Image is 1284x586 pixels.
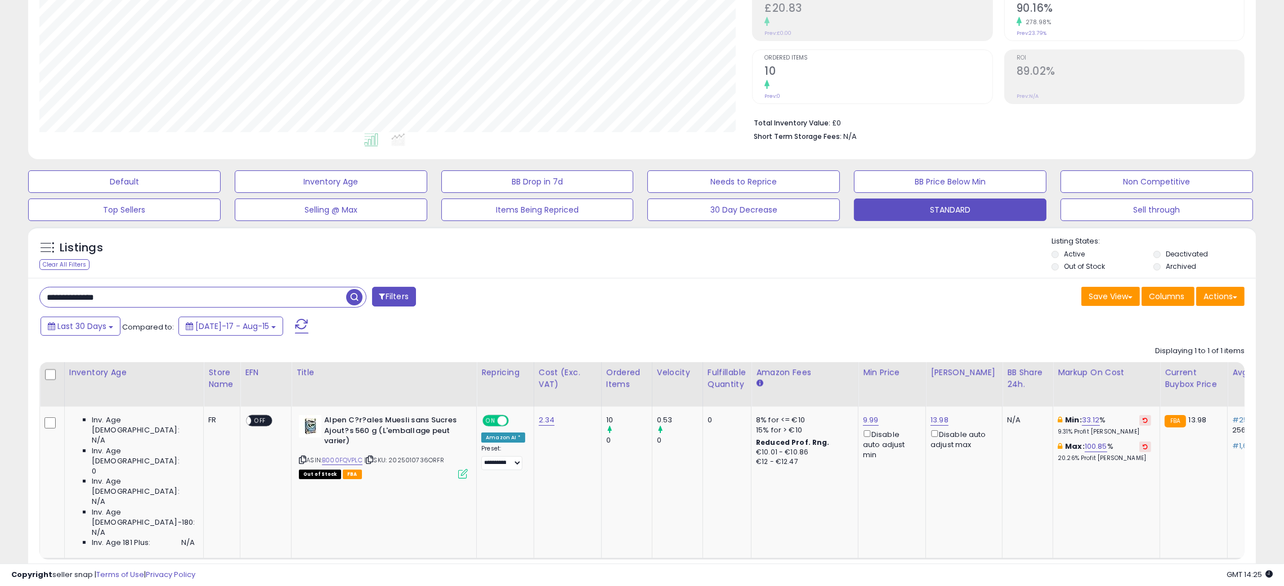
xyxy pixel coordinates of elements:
div: Preset: [481,445,525,470]
button: Selling @ Max [235,199,427,221]
div: €12 - €12.47 [756,457,849,467]
div: FR [208,415,231,425]
div: Disable auto adjust min [863,428,917,460]
label: Out of Stock [1064,262,1105,271]
span: #1,660 [1232,440,1257,451]
a: 9.99 [863,414,879,426]
button: [DATE]-17 - Aug-15 [178,317,283,336]
button: STANDARD [854,199,1046,221]
span: Inv. Age [DEMOGRAPHIC_DATA]: [92,476,195,497]
a: 13.98 [930,414,949,426]
div: 8% for <= €10 [756,415,849,425]
button: Non Competitive [1061,170,1253,193]
span: N/A [92,435,105,445]
div: BB Share 24h. [1007,367,1048,390]
div: Min Price [863,367,921,378]
button: Last 30 Days [41,317,120,336]
div: 10 [606,415,652,425]
span: 0 [92,466,96,476]
div: ASIN: [299,415,468,477]
button: Default [28,170,221,193]
b: Short Term Storage Fees: [754,132,842,141]
span: Inv. Age [DEMOGRAPHIC_DATA]: [92,446,195,466]
th: The percentage added to the cost of goods (COGS) that forms the calculator for Min & Max prices. [1053,362,1160,407]
span: Inv. Age 181 Plus: [92,538,151,548]
span: N/A [181,538,195,548]
div: Clear All Filters [39,259,90,270]
span: Ordered Items [764,55,992,61]
strong: Copyright [11,569,52,580]
small: Prev: £0.00 [764,30,791,37]
div: Displaying 1 to 1 of 1 items [1155,346,1245,357]
span: [DATE]-17 - Aug-15 [195,321,269,332]
button: Needs to Reprice [647,170,840,193]
span: FBA [343,470,362,479]
div: Amazon Fees [756,367,853,378]
span: 13.98 [1189,414,1207,425]
div: EFN [245,367,287,378]
button: Sell through [1061,199,1253,221]
h2: £20.83 [764,2,992,17]
span: Columns [1149,291,1184,302]
div: Amazon AI * [481,432,525,443]
div: 0 [657,435,703,445]
b: Reduced Prof. Rng. [756,438,830,447]
span: ON [484,416,498,426]
a: Terms of Use [96,569,144,580]
div: Store Name [208,367,235,390]
span: N/A [843,131,857,142]
div: Ordered Items [606,367,647,390]
button: Columns [1142,287,1194,306]
p: 20.26% Profit [PERSON_NAME] [1058,454,1151,462]
span: | SKU: 2025010736ORFR [364,456,445,465]
button: Actions [1196,287,1245,306]
b: Min: [1065,414,1082,425]
div: 0 [708,415,742,425]
label: Archived [1166,262,1196,271]
div: seller snap | | [11,570,195,580]
div: 0 [606,435,652,445]
a: 100.85 [1085,441,1107,452]
div: 15% for > €10 [756,425,849,435]
h5: Listings [60,240,103,256]
button: Filters [372,287,416,306]
div: Disable auto adjust max [930,428,994,450]
a: 33.12 [1082,414,1100,426]
div: Fulfillable Quantity [708,367,746,390]
span: 2025-09-15 14:25 GMT [1227,569,1273,580]
h2: 10 [764,65,992,80]
span: Inv. Age [DEMOGRAPHIC_DATA]: [92,415,195,435]
div: Cost (Exc. VAT) [539,367,597,390]
span: Compared to: [122,322,174,332]
a: 2.34 [539,414,555,426]
span: OFF [507,416,525,426]
label: Active [1064,249,1085,259]
div: [PERSON_NAME] [930,367,997,378]
span: #25,359 [1232,414,1264,425]
small: Prev: 0 [764,93,780,100]
div: Title [296,367,472,378]
button: BB Price Below Min [854,170,1046,193]
div: Current Buybox Price [1165,367,1223,390]
small: Prev: N/A [1017,93,1039,100]
div: 0.53 [657,415,703,425]
b: Max: [1065,441,1085,452]
small: FBA [1165,415,1185,427]
small: Prev: 23.79% [1017,30,1046,37]
b: Alpen C?r?ales Muesli sans Sucres Ajout?s 560 g (L'emballage peut varier) [324,415,461,449]
button: Save View [1081,287,1140,306]
label: Deactivated [1166,249,1208,259]
span: N/A [92,497,105,507]
h2: 89.02% [1017,65,1244,80]
button: BB Drop in 7d [441,170,634,193]
h2: 90.16% [1017,2,1244,17]
p: Listing States: [1052,236,1256,247]
button: Items Being Repriced [441,199,634,221]
span: ROI [1017,55,1244,61]
div: % [1058,415,1151,436]
small: 278.98% [1022,18,1052,26]
a: Privacy Policy [146,569,195,580]
small: Amazon Fees. [756,378,763,389]
p: 9.31% Profit [PERSON_NAME] [1058,428,1151,436]
div: €10.01 - €10.86 [756,448,849,457]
